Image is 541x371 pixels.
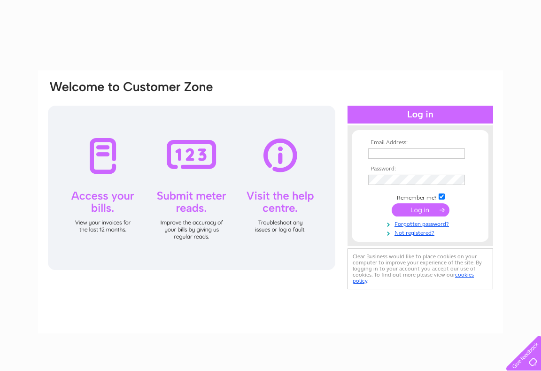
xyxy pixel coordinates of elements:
[353,271,474,284] a: cookies policy
[366,139,475,146] th: Email Address:
[368,228,475,237] a: Not registered?
[392,203,449,216] input: Submit
[366,166,475,172] th: Password:
[368,219,475,228] a: Forgotten password?
[366,192,475,201] td: Remember me?
[348,248,493,289] div: Clear Business would like to place cookies on your computer to improve your experience of the sit...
